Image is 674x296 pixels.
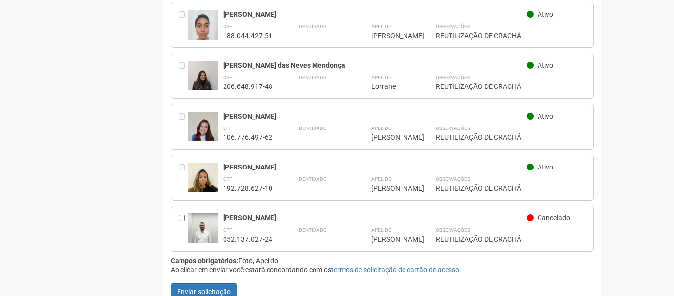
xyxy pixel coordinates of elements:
[171,256,594,265] div: Foto, Apelido
[538,61,553,69] span: Ativo
[179,163,188,193] div: Entre em contato com a Aministração para solicitar o cancelamento ou 2a via
[223,112,527,121] div: [PERSON_NAME]
[297,227,326,233] strong: Identidade
[188,112,218,151] img: user.jpg
[171,265,594,274] div: Ao clicar em enviar você estará concordando com os .
[538,10,553,18] span: Ativo
[223,227,232,233] strong: CPF
[331,266,459,274] a: termos de solicitação de cartão de acesso
[436,176,470,182] strong: Observações
[223,163,527,171] div: [PERSON_NAME]
[179,112,188,142] div: Entre em contato com a Aministração para solicitar o cancelamento ou 2a via
[371,184,411,193] div: [PERSON_NAME]
[188,213,218,253] img: user.jpg
[436,227,470,233] strong: Observações
[538,214,570,222] span: Cancelado
[223,24,232,29] strong: CPF
[179,61,188,91] div: Entre em contato com a Aministração para solicitar o cancelamento ou 2a via
[371,126,392,131] strong: Apelido
[223,82,272,91] div: 206.648.917-48
[371,24,392,29] strong: Apelido
[297,24,326,29] strong: Identidade
[436,126,470,131] strong: Observações
[436,235,586,244] div: REUTILIZAÇÃO DE CRACHÁ
[371,133,411,142] div: [PERSON_NAME]
[436,75,470,80] strong: Observações
[223,176,232,182] strong: CPF
[436,184,586,193] div: REUTILIZAÇÃO DE CRACHÁ
[297,176,326,182] strong: Identidade
[188,163,218,202] img: user.jpg
[179,10,188,40] div: Entre em contato com a Aministração para solicitar o cancelamento ou 2a via
[223,184,272,193] div: 192.728.627-10
[436,24,470,29] strong: Observações
[371,82,411,91] div: Lorrane
[371,75,392,80] strong: Apelido
[436,133,586,142] div: REUTILIZAÇÃO DE CRACHÁ
[223,10,527,19] div: [PERSON_NAME]
[223,213,527,222] div: [PERSON_NAME]
[223,75,232,80] strong: CPF
[297,126,326,131] strong: Identidade
[436,82,586,91] div: REUTILIZAÇÃO DE CRACHÁ
[223,133,272,142] div: 106.776.497-62
[223,61,527,70] div: [PERSON_NAME] das Neves Mendonça
[223,126,232,131] strong: CPF
[171,257,238,265] strong: Campos obrigatórios:
[188,61,218,100] img: user.jpg
[188,10,218,53] img: user.jpg
[538,112,553,120] span: Ativo
[436,31,586,40] div: REUTILIZAÇÃO DE CRACHÁ
[371,31,411,40] div: [PERSON_NAME]
[371,227,392,233] strong: Apelido
[538,163,553,171] span: Ativo
[297,75,326,80] strong: Identidade
[223,31,272,40] div: 188.044.427-51
[371,176,392,182] strong: Apelido
[223,235,272,244] div: 052.137.027-24
[371,235,411,244] div: [PERSON_NAME]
